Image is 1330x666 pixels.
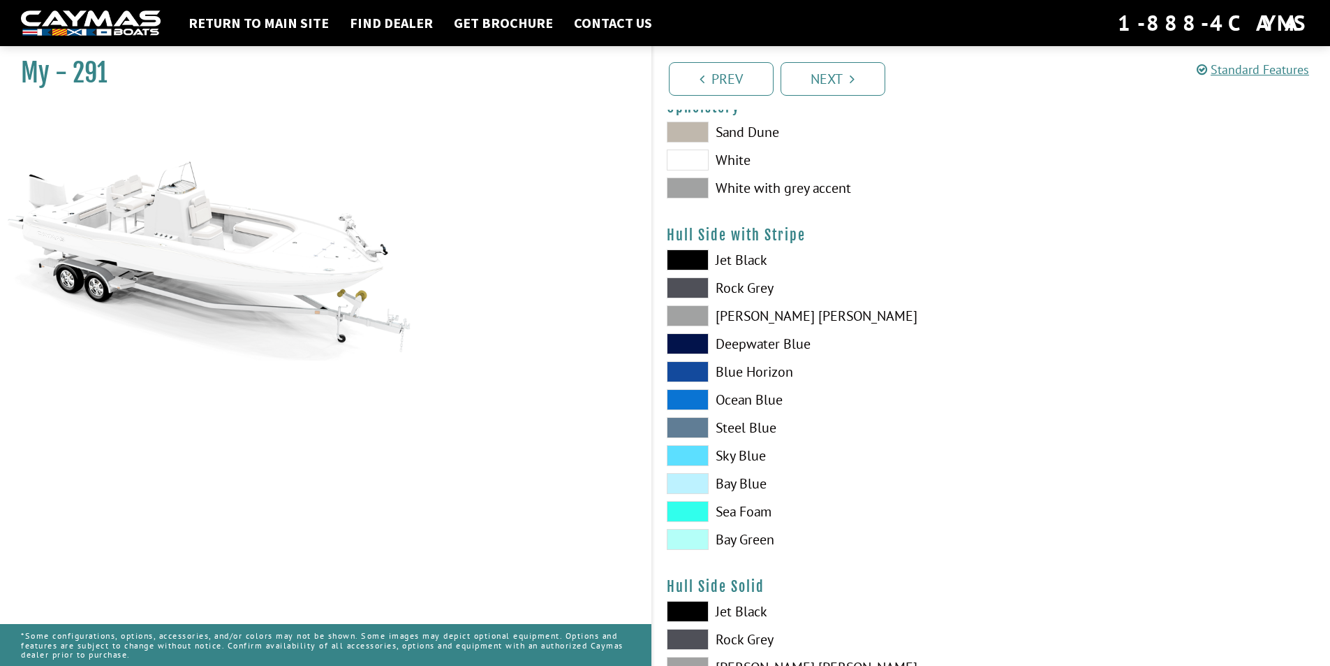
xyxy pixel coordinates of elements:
label: Sand Dune [667,122,977,143]
label: Rock Grey [667,629,977,650]
label: Ocean Blue [667,389,977,410]
a: Return to main site [182,14,336,32]
a: Prev [669,62,774,96]
label: Jet Black [667,249,977,270]
label: Steel Blue [667,417,977,438]
label: Jet Black [667,601,977,622]
p: *Some configurations, options, accessories, and/or colors may not be shown. Some images may depic... [21,624,630,666]
label: White [667,150,977,171]
a: Get Brochure [447,14,560,32]
h4: Hull Side Solid [667,578,1317,595]
a: Contact Us [567,14,659,32]
a: Next [781,62,885,96]
h1: My - 291 [21,57,616,89]
label: Sea Foam [667,501,977,522]
label: Rock Grey [667,277,977,298]
img: white-logo-c9c8dbefe5ff5ceceb0f0178aa75bf4bb51f6bca0971e226c86eb53dfe498488.png [21,10,161,36]
label: Deepwater Blue [667,333,977,354]
label: Sky Blue [667,445,977,466]
h4: Hull Side with Stripe [667,226,1317,244]
label: [PERSON_NAME] [PERSON_NAME] [667,305,977,326]
label: Bay Blue [667,473,977,494]
a: Find Dealer [343,14,440,32]
label: Blue Horizon [667,361,977,382]
div: 1-888-4CAYMAS [1118,8,1309,38]
a: Standard Features [1197,61,1309,78]
label: Bay Green [667,529,977,550]
label: White with grey accent [667,178,977,198]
